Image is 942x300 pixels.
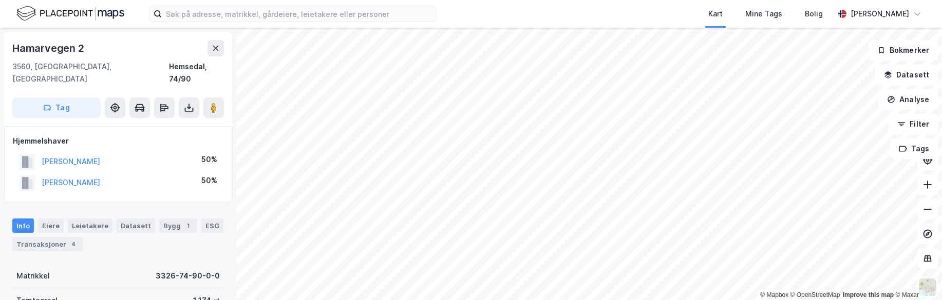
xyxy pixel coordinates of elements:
a: Mapbox [760,291,788,298]
div: Kart [708,8,723,20]
div: 1 [183,221,193,231]
button: Tag [12,97,101,118]
div: [PERSON_NAME] [851,8,909,20]
div: Mine Tags [745,8,782,20]
div: 3326-74-90-0-0 [156,270,220,282]
div: Bolig [805,8,823,20]
div: Hamarvegen 2 [12,40,86,56]
div: 4 [68,239,79,249]
a: OpenStreetMap [790,291,840,298]
a: Improve this map [843,291,894,298]
img: logo.f888ab2527a4732fd821a326f86c7f29.svg [16,5,124,23]
div: Hjemmelshaver [13,135,223,147]
div: 3560, [GEOGRAPHIC_DATA], [GEOGRAPHIC_DATA] [12,61,169,85]
div: Leietakere [68,218,112,233]
iframe: Chat Widget [891,251,942,300]
div: Transaksjoner [12,237,83,251]
div: 50% [201,153,217,166]
button: Analyse [878,89,938,110]
div: Datasett [117,218,155,233]
button: Bokmerker [869,40,938,61]
input: Søk på adresse, matrikkel, gårdeiere, leietakere eller personer [162,6,436,22]
button: Filter [889,114,938,134]
div: Bygg [159,218,197,233]
div: 50% [201,174,217,187]
button: Datasett [875,65,938,85]
div: Matrikkel [16,270,50,282]
div: ESG [201,218,223,233]
div: Hemsedal, 74/90 [169,61,224,85]
button: Tags [890,138,938,159]
div: Kontrollprogram for chat [891,251,942,300]
div: Eiere [38,218,64,233]
div: Info [12,218,34,233]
